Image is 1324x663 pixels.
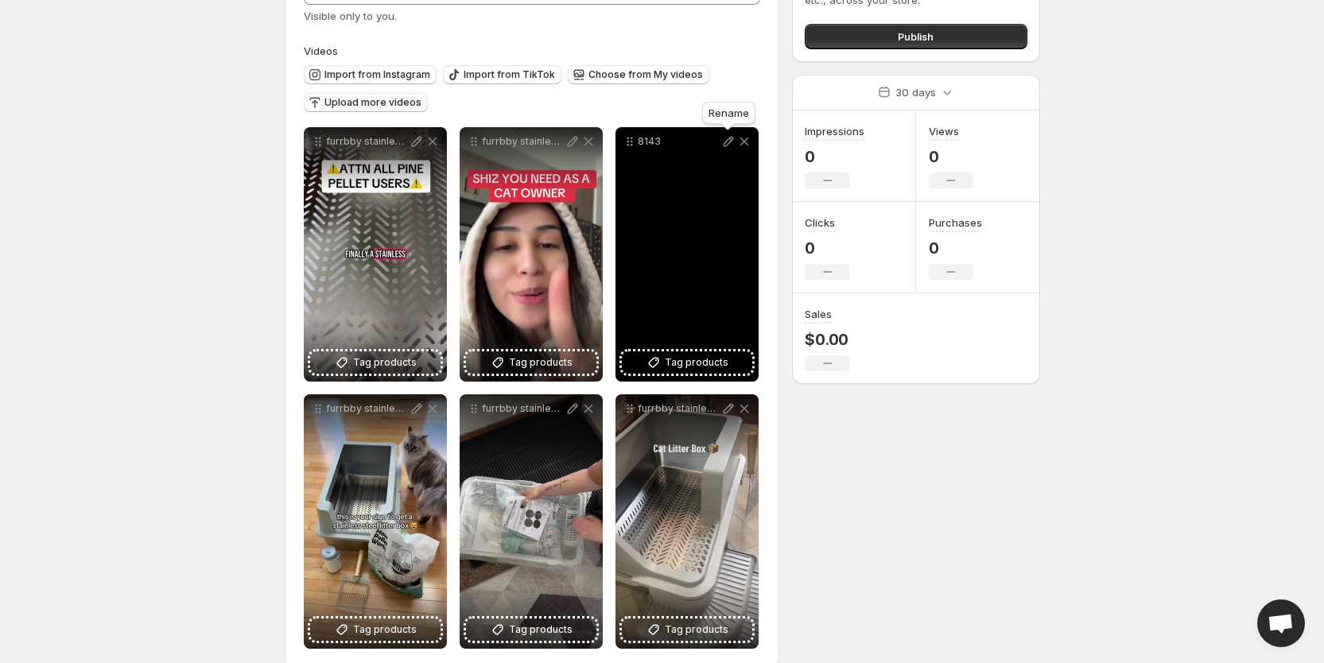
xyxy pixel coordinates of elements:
h3: Views [929,123,959,139]
p: 0 [805,238,849,258]
span: Choose from My videos [588,68,703,81]
button: Tag products [622,618,752,641]
button: Choose from My videos [568,65,709,84]
span: Import from TikTok [464,68,555,81]
span: Upload more videos [324,96,421,109]
p: furrbby stainless steel sifting litter box for pine pellets 3 [482,402,565,415]
p: 0 [929,147,973,166]
p: furrbby stainless steel sifting litter box for pine pellets 1 [638,402,720,415]
p: furrbby stainless steel sifting litter box for pine pellets 5 [482,135,565,148]
button: Upload more videos [304,93,428,112]
div: 8143Tag products [615,127,759,382]
p: furrbby stainless steel sifting litter box for pine pellets 4 [326,135,409,148]
div: furrbby stainless steel sifting litter box for pine pellets 1Tag products [615,394,759,649]
p: furrbby stainless steel sifting litter box for pine pellets 2 [326,402,409,415]
a: Open chat [1257,599,1305,647]
p: $0.00 [805,330,849,349]
span: Tag products [509,355,573,370]
div: furrbby stainless steel sifting litter box for pine pellets 2Tag products [304,394,447,649]
h3: Sales [805,306,832,322]
button: Tag products [310,618,441,641]
span: Tag products [665,355,728,370]
span: Import from Instagram [324,68,430,81]
p: 8143 [638,135,720,148]
h3: Purchases [929,215,982,231]
span: Tag products [353,622,417,638]
p: 0 [929,238,982,258]
div: furrbby stainless steel sifting litter box for pine pellets 4Tag products [304,127,447,382]
span: Tag products [353,355,417,370]
button: Import from TikTok [443,65,561,84]
h3: Clicks [805,215,835,231]
span: Tag products [665,622,728,638]
div: furrbby stainless steel sifting litter box for pine pellets 3Tag products [460,394,603,649]
button: Tag products [466,351,596,374]
p: 0 [805,147,864,166]
span: Tag products [509,622,573,638]
h3: Impressions [805,123,864,139]
button: Import from Instagram [304,65,437,84]
button: Tag products [310,351,441,374]
span: Publish [898,29,934,45]
span: Visible only to you. [304,10,397,22]
button: Tag products [466,618,596,641]
button: Tag products [622,351,752,374]
p: 30 days [895,84,936,100]
div: furrbby stainless steel sifting litter box for pine pellets 5Tag products [460,127,603,382]
span: Videos [304,45,338,57]
button: Publish [805,24,1027,49]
